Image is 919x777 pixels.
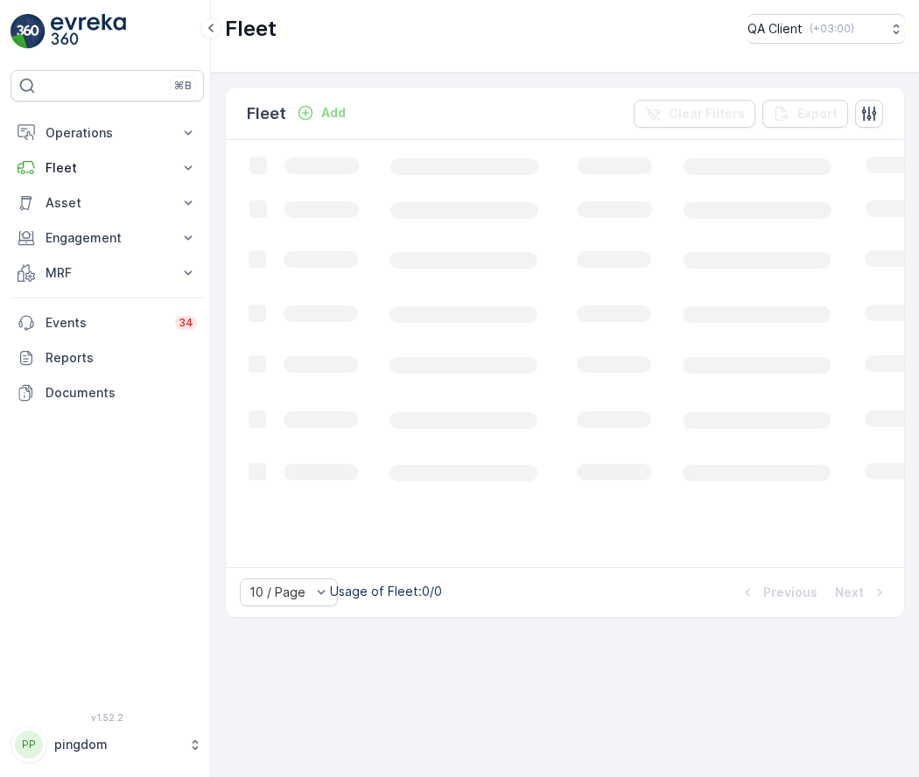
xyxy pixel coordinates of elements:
[225,15,277,43] p: Fleet
[797,105,838,122] p: Export
[747,14,905,44] button: QA Client(+03:00)
[835,584,864,601] p: Next
[11,375,204,410] a: Documents
[46,229,169,247] p: Engagement
[11,726,204,763] button: PPpingdom
[634,100,755,128] button: Clear Filters
[11,14,46,49] img: logo
[46,349,197,367] p: Reports
[46,124,169,142] p: Operations
[46,194,169,212] p: Asset
[669,105,745,122] p: Clear Filters
[11,712,204,723] span: v 1.52.2
[11,255,204,290] button: MRF
[46,314,165,332] p: Events
[11,150,204,185] button: Fleet
[11,115,204,150] button: Operations
[330,583,442,600] p: Usage of Fleet : 0/0
[763,584,817,601] p: Previous
[46,384,197,402] p: Documents
[54,736,179,753] p: pingdom
[737,582,819,603] button: Previous
[810,22,854,36] p: ( +03:00 )
[747,20,803,38] p: QA Client
[11,340,204,375] a: Reports
[321,104,346,122] p: Add
[15,731,43,759] div: PP
[833,582,890,603] button: Next
[290,102,353,123] button: Add
[11,220,204,255] button: Engagement
[46,264,169,282] p: MRF
[46,159,169,177] p: Fleet
[179,316,193,330] p: 34
[174,79,192,93] p: ⌘B
[11,305,204,340] a: Events34
[51,14,126,49] img: logo_light-DOdMpM7g.png
[11,185,204,220] button: Asset
[762,100,848,128] button: Export
[247,101,286,126] p: Fleet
